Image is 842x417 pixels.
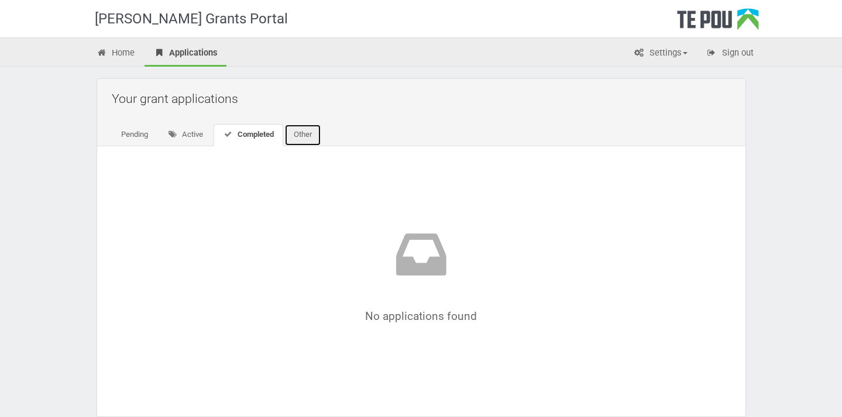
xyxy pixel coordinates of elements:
h2: Your grant applications [112,85,737,112]
a: Settings [625,41,696,67]
a: Active [159,124,213,146]
a: Completed [214,124,283,146]
a: Pending [112,124,157,146]
a: Sign out [697,41,762,67]
div: Te Pou Logo [677,8,759,37]
a: Home [88,41,144,67]
a: Applications [145,41,226,67]
a: Other [284,124,321,146]
div: No applications found [132,225,710,322]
